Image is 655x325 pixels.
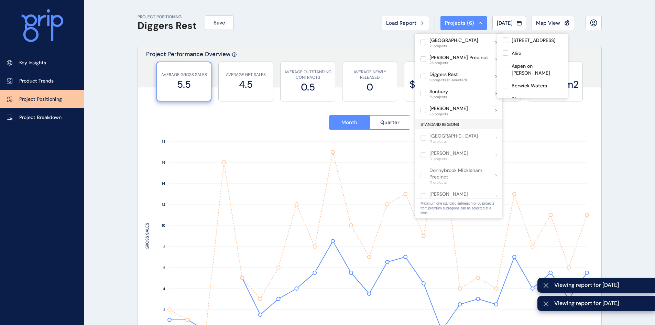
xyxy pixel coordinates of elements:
[429,167,495,181] p: Donnybrook Mickleham Precinct
[429,150,468,157] p: [PERSON_NAME]
[162,202,165,207] text: 12
[205,15,234,30] button: Save
[429,78,467,82] span: 6 projects (6 selected)
[421,201,497,216] p: Maximum one standard subregion or 50 projects from premium subregions can be selected at a time.
[19,59,46,66] p: Key Insights
[163,245,165,249] text: 8
[163,266,165,270] text: 6
[421,122,459,127] span: STANDARD REGIONS
[429,181,495,185] span: 17 projects
[492,16,526,30] button: [DATE]
[380,119,400,126] span: Quarter
[429,61,488,65] span: 26 projects
[382,16,429,30] button: Load Report
[429,71,467,78] p: Diggers Rest
[214,19,225,26] span: Save
[346,80,393,94] label: 0
[408,78,455,91] label: $386,400
[329,115,370,130] button: Month
[512,96,526,102] p: Bloom
[554,300,649,307] span: Viewing report for [DATE]
[429,105,468,112] p: [PERSON_NAME]
[138,20,197,32] h1: Diggers Rest
[429,88,448,95] p: Sunbury
[284,80,331,94] label: 0.5
[19,96,62,103] p: Project Positioning
[138,14,197,20] p: PROJECT POSITIONING
[162,160,165,165] text: 16
[222,78,270,91] label: 4.5
[163,307,165,312] text: 2
[497,20,513,26] span: [DATE]
[440,16,487,30] button: Projects (6)
[512,83,547,89] p: Berwick Waters
[19,78,54,85] p: Product Trends
[429,44,478,48] span: 13 projects
[429,191,468,198] p: [PERSON_NAME]
[429,133,478,140] p: [GEOGRAPHIC_DATA]
[162,181,165,186] text: 14
[162,139,165,144] text: 18
[554,281,649,289] span: Viewing report for [DATE]
[163,286,165,291] text: 4
[429,95,448,99] span: 16 projects
[19,114,62,121] p: Project Breakdown
[512,37,556,44] p: [STREET_ADDRESS]
[512,63,562,76] p: Aspen on [PERSON_NAME]
[429,37,478,44] p: [GEOGRAPHIC_DATA]
[408,72,455,78] p: MEDIAN PRICE
[429,54,488,61] p: [PERSON_NAME] Precinct
[341,119,357,126] span: Month
[429,140,478,144] span: 17 projects
[536,20,560,26] span: Map View
[162,223,165,228] text: 10
[429,157,468,161] span: 12 projects
[429,197,468,202] span: 23 projects
[346,69,393,81] p: AVERAGE NEWLY RELEASED
[386,20,416,26] span: Load Report
[284,69,331,81] p: AVERAGE OUTSTANDING CONTRACTS
[370,115,411,130] button: Quarter
[146,50,230,87] p: Project Performance Overview
[532,16,574,30] button: Map View
[429,112,468,116] span: 25 projects
[161,72,207,78] p: AVERAGE GROSS SALES
[161,78,207,91] label: 5.5
[222,72,270,78] p: AVERAGE NET SALES
[144,223,150,249] text: GROSS SALES
[512,50,522,57] p: Alira
[445,20,474,26] span: Projects ( 6 )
